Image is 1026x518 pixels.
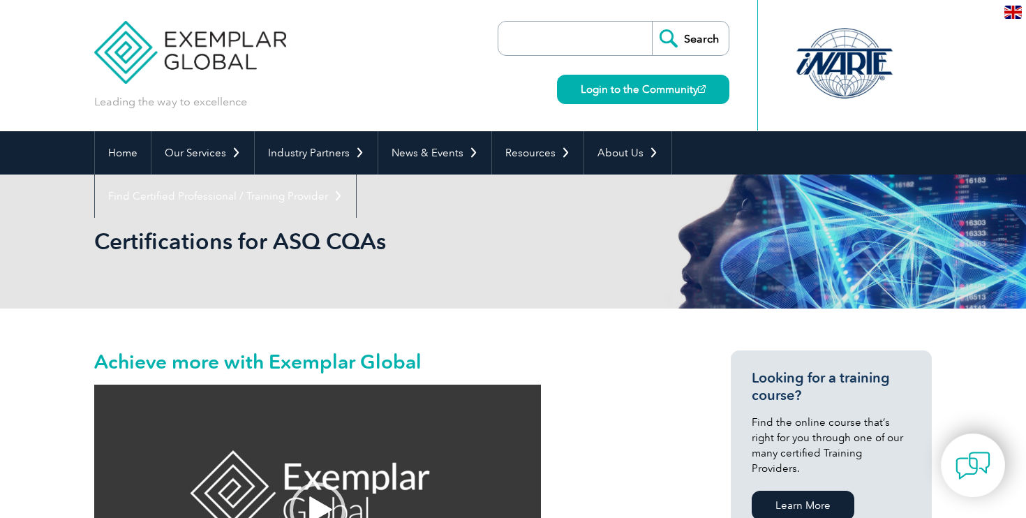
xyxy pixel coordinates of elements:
[557,75,729,104] a: Login to the Community
[94,350,681,373] h2: Achieve more with Exemplar Global
[151,131,254,175] a: Our Services
[492,131,583,175] a: Resources
[1004,6,1022,19] img: en
[255,131,378,175] a: Industry Partners
[95,175,356,218] a: Find Certified Professional / Training Provider
[752,369,911,404] h3: Looking for a training course?
[652,22,729,55] input: Search
[956,448,990,483] img: contact-chat.png
[95,131,151,175] a: Home
[94,94,247,110] p: Leading the way to excellence
[378,131,491,175] a: News & Events
[94,230,681,253] h2: Certifications for ASQ CQAs
[752,415,911,476] p: Find the online course that’s right for you through one of our many certified Training Providers.
[698,85,706,93] img: open_square.png
[584,131,671,175] a: About Us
